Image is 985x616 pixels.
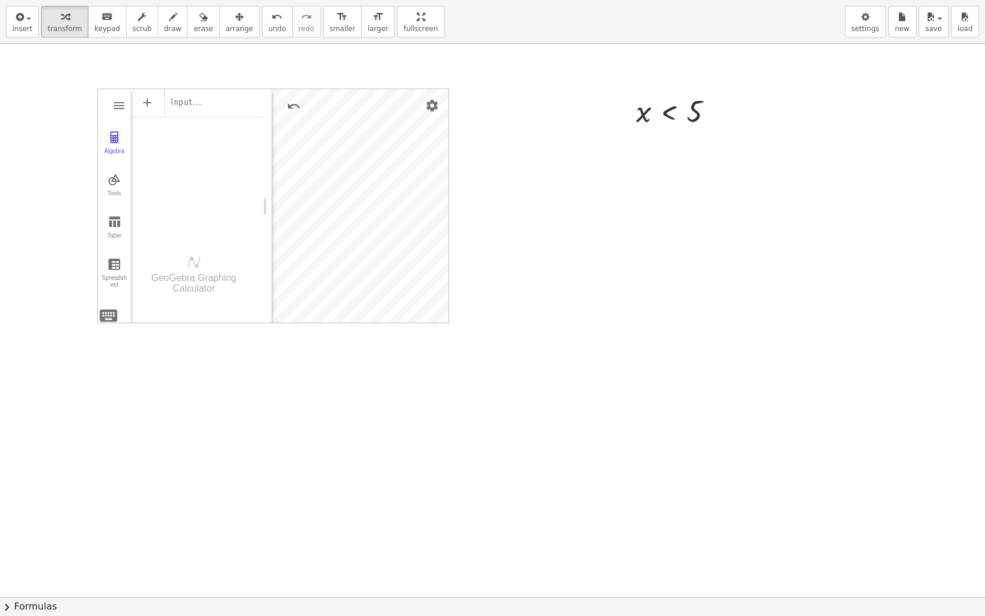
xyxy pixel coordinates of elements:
[100,148,128,164] div: Algebra
[131,273,257,294] div: GeoGebra Graphing Calculator
[187,6,219,38] button: erase
[283,96,304,117] button: Undo
[925,25,942,33] span: save
[100,190,128,207] div: Tools
[262,6,293,38] button: undoundo
[368,25,388,33] span: larger
[164,25,182,33] span: draw
[895,25,909,33] span: new
[193,25,213,33] span: erase
[6,6,39,38] button: insert
[851,25,879,33] span: settings
[957,25,973,33] span: load
[269,25,286,33] span: undo
[126,6,158,38] button: scrub
[226,25,253,33] span: arrange
[100,275,128,291] div: Spreadsheet
[171,93,202,112] div: Input…
[951,6,979,38] button: load
[361,6,395,38] button: format_sizelarger
[271,10,283,24] i: undo
[187,255,201,269] img: svg+xml;base64,PHN2ZyB4bWxucz0iaHR0cDovL3d3dy53My5vcmcvMjAwMC9zdmciIHhtbG5zOnhsaW5rPSJodHRwOi8vd3...
[292,6,321,38] button: redoredo
[97,89,449,323] div: Graphing Calculator
[298,25,314,33] span: redo
[330,25,355,33] span: smaller
[219,6,260,38] button: arrange
[888,6,916,38] button: new
[397,6,444,38] button: fullscreen
[301,10,312,24] i: redo
[158,6,188,38] button: draw
[88,6,127,38] button: keyboardkeypad
[112,99,126,113] img: Main Menu
[131,88,263,238] div: Algebra
[323,6,362,38] button: format_sizesmaller
[98,305,119,326] img: svg+xml;base64,PHN2ZyB4bWxucz0iaHR0cDovL3d3dy53My5vcmcvMjAwMC9zdmciIHdpZHRoPSIyNCIgaGVpZ2h0PSIyNC...
[133,89,161,117] button: Add Item
[403,25,437,33] span: fullscreen
[372,10,383,24] i: format_size
[845,6,886,38] button: settings
[41,6,89,38] button: transform
[422,95,443,116] button: Settings
[272,89,449,324] canvas: Graphics View 1
[133,25,152,33] span: scrub
[12,25,32,33] span: insert
[337,10,348,24] i: format_size
[47,25,82,33] span: transform
[100,232,128,249] div: Table
[94,25,120,33] span: keypad
[101,10,113,24] i: keyboard
[919,6,949,38] button: save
